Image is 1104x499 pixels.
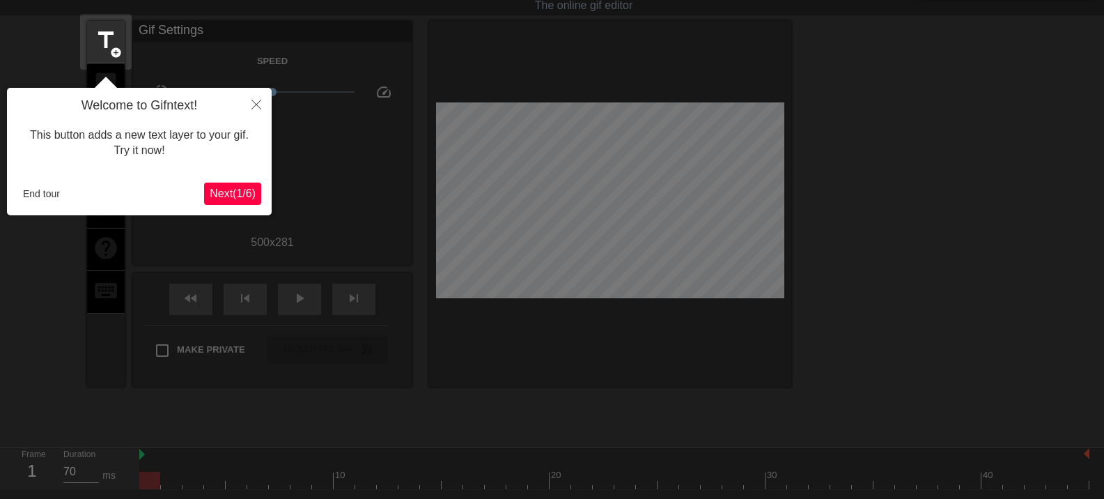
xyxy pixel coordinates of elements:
[17,183,65,204] button: End tour
[241,88,272,120] button: Close
[17,98,261,114] h4: Welcome to Gifntext!
[210,187,256,199] span: Next ( 1 / 6 )
[204,183,261,205] button: Next
[17,114,261,173] div: This button adds a new text layer to your gif. Try it now!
